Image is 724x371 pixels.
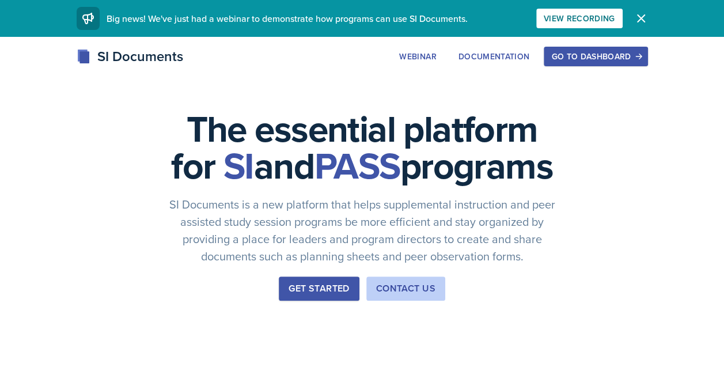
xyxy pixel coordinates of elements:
div: View Recording [544,14,615,23]
button: Go to Dashboard [544,47,647,66]
div: Contact Us [376,282,435,296]
div: Get Started [289,282,349,296]
div: SI Documents [77,46,183,67]
button: Get Started [279,277,359,301]
button: Webinar [392,47,444,66]
div: Go to Dashboard [551,52,640,61]
span: Big news! We've just had a webinar to demonstrate how programs can use SI Documents. [107,12,468,25]
div: Webinar [399,52,436,61]
button: View Recording [536,9,623,28]
button: Documentation [451,47,537,66]
div: Documentation [458,52,530,61]
button: Contact Us [366,277,445,301]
